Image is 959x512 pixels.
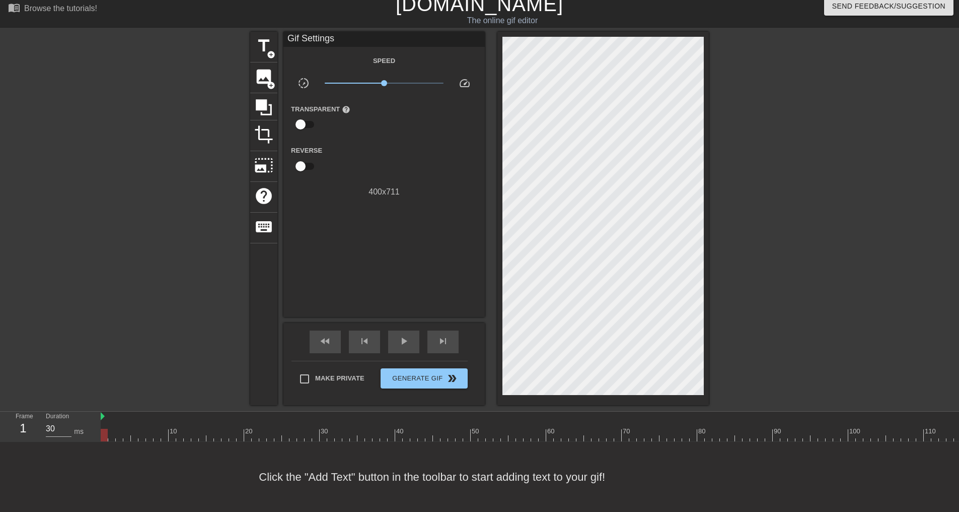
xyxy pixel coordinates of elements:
[342,105,350,114] span: help
[321,426,330,436] div: 30
[459,77,471,89] span: speed
[245,426,254,436] div: 20
[472,426,481,436] div: 50
[774,426,783,436] div: 90
[254,125,273,144] span: crop
[267,50,275,59] span: add_circle
[267,81,275,90] span: add_circle
[325,15,680,27] div: The online gif editor
[925,426,937,436] div: 110
[254,156,273,175] span: photo_size_select_large
[291,104,350,114] label: Transparent
[358,335,371,347] span: skip_previous
[8,2,20,14] span: menu_book
[698,426,707,436] div: 80
[170,426,179,436] div: 10
[254,36,273,55] span: title
[16,419,31,437] div: 1
[849,426,862,436] div: 100
[385,372,464,385] span: Generate Gif
[24,4,97,13] div: Browse the tutorials!
[254,186,273,206] span: help
[319,335,331,347] span: fast_rewind
[283,32,485,47] div: Gif Settings
[283,186,485,198] div: 400 x 711
[291,146,322,156] label: Reverse
[373,56,395,66] label: Speed
[298,77,310,89] span: slow_motion_video
[547,426,556,436] div: 60
[446,372,458,385] span: double_arrow
[254,217,273,236] span: keyboard
[8,2,97,17] a: Browse the tutorials!
[381,368,468,389] button: Generate Gif
[74,426,84,437] div: ms
[398,335,410,347] span: play_arrow
[315,373,364,383] span: Make Private
[8,412,38,441] div: Frame
[396,426,405,436] div: 40
[623,426,632,436] div: 70
[254,67,273,86] span: image
[437,335,449,347] span: skip_next
[46,414,69,420] label: Duration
